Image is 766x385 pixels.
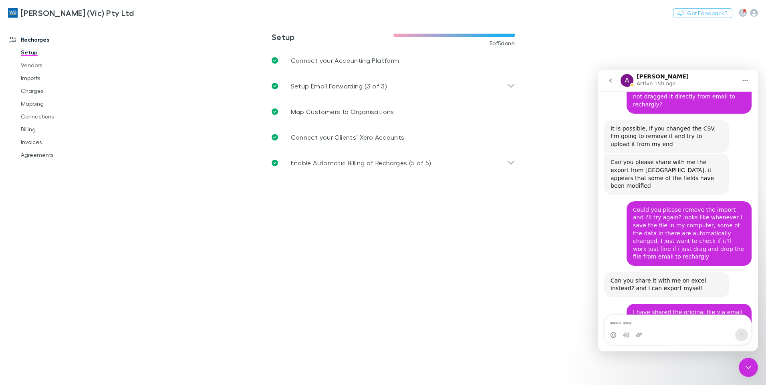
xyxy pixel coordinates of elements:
a: Setup [13,46,108,59]
button: Got Feedback? [673,8,732,18]
a: [PERSON_NAME] (Vic) Pty Ltd [3,3,139,22]
a: Agreements [13,148,108,161]
div: Setup Email Forwarding (3 of 3) [265,73,522,99]
a: Map Customers to Organisations [265,99,522,124]
a: Connections [13,110,108,123]
p: Connect your Clients’ Xero Accounts [291,132,405,142]
img: William Buck (Vic) Pty Ltd's Logo [8,8,18,18]
a: Imports [13,72,108,84]
span: 5 of 5 done [490,40,515,46]
iframe: Intercom live chat [598,70,758,351]
p: Map Customers to Organisations [291,107,394,116]
iframe: Intercom live chat [739,358,758,377]
p: Connect your Accounting Platform [291,56,399,65]
p: Setup Email Forwarding (3 of 3) [291,81,387,91]
a: Invoices [13,136,108,148]
a: Billing [13,123,108,136]
a: Connect your Accounting Platform [265,48,522,73]
h3: [PERSON_NAME] (Vic) Pty Ltd [21,8,134,18]
a: Charges [13,84,108,97]
a: Recharges [2,33,108,46]
a: Vendors [13,59,108,72]
a: Connect your Clients’ Xero Accounts [265,124,522,150]
div: Enable Automatic Billing of Recharges (5 of 5) [265,150,522,176]
p: Enable Automatic Billing of Recharges (5 of 5) [291,158,431,168]
a: Mapping [13,97,108,110]
h3: Setup [272,32,393,42]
